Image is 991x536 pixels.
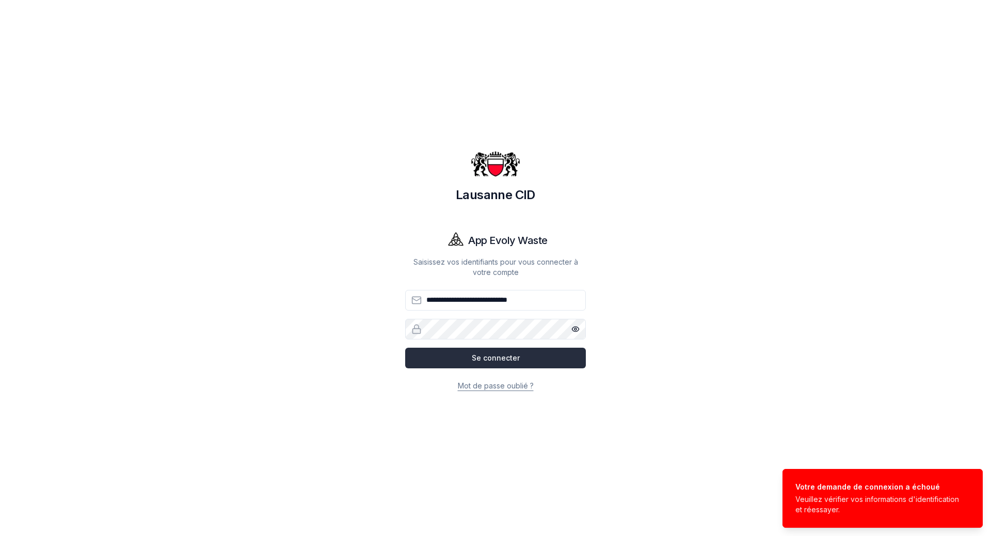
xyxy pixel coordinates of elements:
[795,494,966,515] div: Veuillez vérifier vos informations d'identification et réessayer.
[405,348,586,368] button: Se connecter
[471,139,520,189] img: Lausanne CID Logo
[405,257,586,278] p: Saisissez vos identifiants pour vous connecter à votre compte
[405,187,586,203] h1: Lausanne CID
[458,381,534,390] a: Mot de passe oublié ?
[468,233,548,248] h1: App Evoly Waste
[443,228,468,253] img: Evoly Logo
[795,482,966,492] div: Votre demande de connexion a échoué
